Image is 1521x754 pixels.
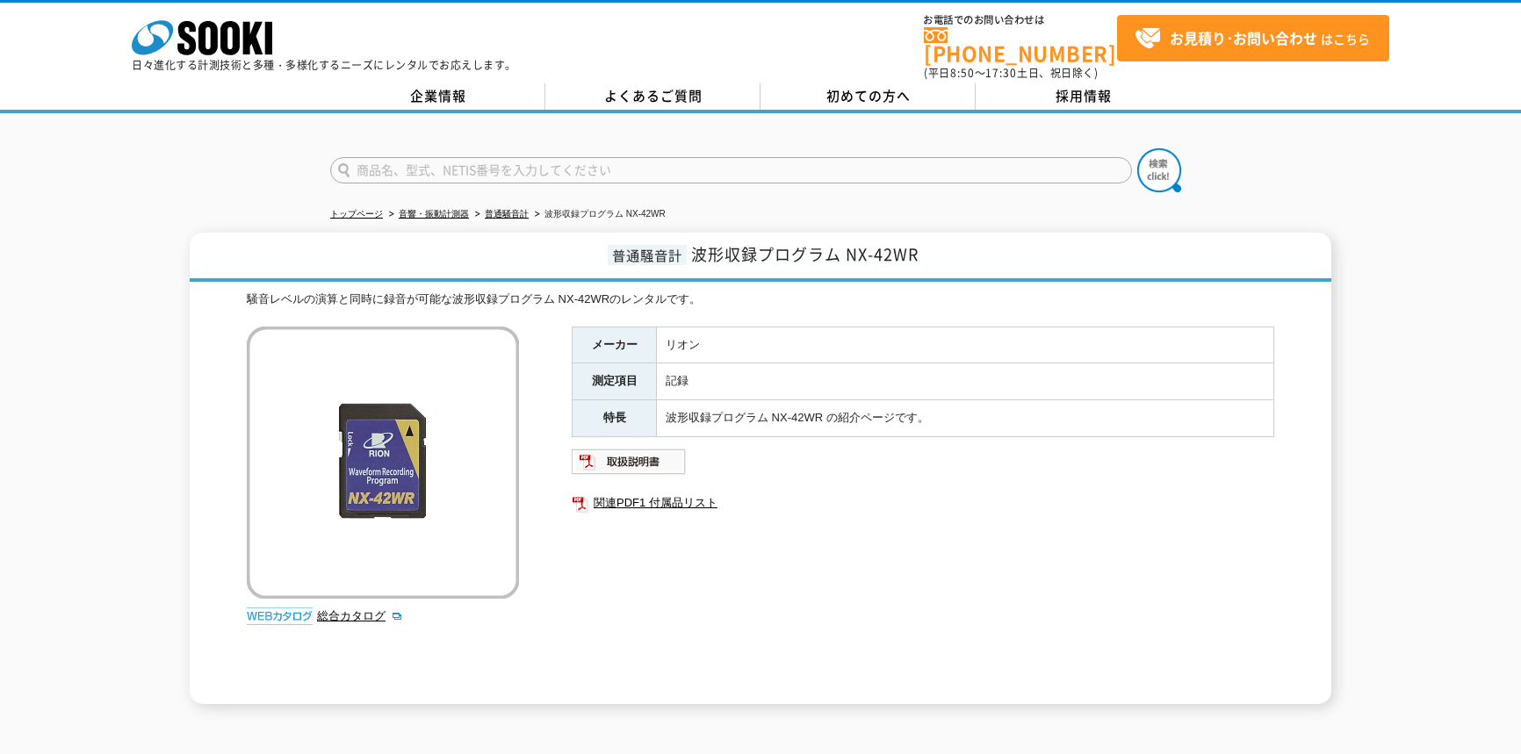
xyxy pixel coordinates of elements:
[399,209,469,219] a: 音響・振動計測器
[826,86,911,105] span: 初めての方へ
[608,245,687,265] span: 普通騒音計
[485,209,529,219] a: 普通騒音計
[572,492,1274,514] a: 関連PDF1 付属品リスト
[132,60,516,70] p: 日々進化する計測技術と多種・多様化するニーズにレンタルでお応えします。
[1135,25,1370,52] span: はこちら
[531,205,666,224] li: 波形収録プログラム NX-42WR
[657,363,1274,400] td: 記録
[247,291,1274,309] div: 騒音レベルの演算と同時に録音が可能な波形収録プログラム NX-42WRのレンタルです。
[657,400,1274,437] td: 波形収録プログラム NX-42WR の紹介ページです。
[760,83,976,110] a: 初めての方へ
[572,459,687,472] a: 取扱説明書
[573,400,657,437] th: 特長
[572,448,687,476] img: 取扱説明書
[330,209,383,219] a: トップページ
[247,607,313,625] img: webカタログ
[330,83,545,110] a: 企業情報
[976,83,1191,110] a: 採用情報
[950,65,975,81] span: 8:50
[1170,27,1317,48] strong: お見積り･お問い合わせ
[317,609,403,622] a: 総合カタログ
[247,327,519,599] img: 波形収録プログラム NX-42WR
[545,83,760,110] a: よくあるご質問
[924,27,1117,63] a: [PHONE_NUMBER]
[1137,148,1181,192] img: btn_search.png
[1117,15,1389,61] a: お見積り･お問い合わせはこちら
[330,157,1132,183] input: 商品名、型式、NETIS番号を入力してください
[573,363,657,400] th: 測定項目
[924,65,1098,81] span: (平日 ～ 土日、祝日除く)
[985,65,1017,81] span: 17:30
[691,242,919,266] span: 波形収録プログラム NX-42WR
[573,327,657,363] th: メーカー
[924,15,1117,25] span: お電話でのお問い合わせは
[657,327,1274,363] td: リオン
